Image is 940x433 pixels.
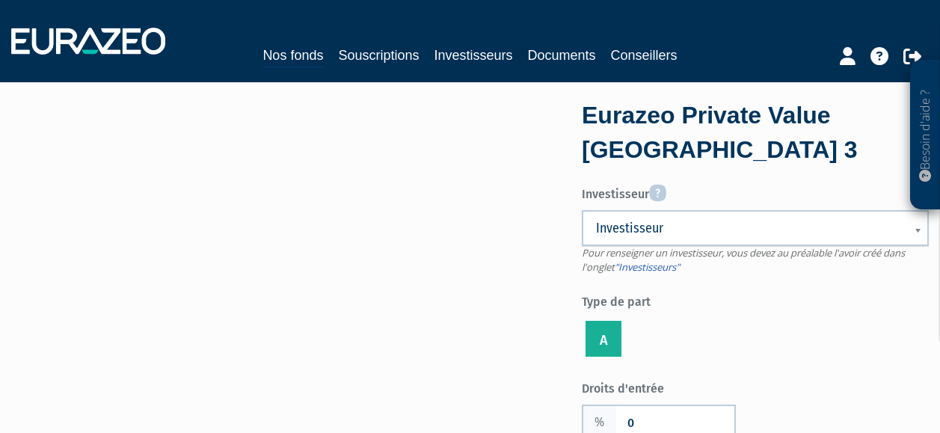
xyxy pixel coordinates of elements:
[262,45,323,68] a: Nos fonds
[11,105,538,402] iframe: YouTube video player
[582,375,755,398] label: Droits d'entrée
[596,219,895,237] span: Investisseur
[586,321,621,357] label: A
[917,68,934,203] p: Besoin d'aide ?
[582,99,929,167] div: Eurazeo Private Value [GEOGRAPHIC_DATA] 3
[528,45,596,66] a: Documents
[434,45,512,66] a: Investisseurs
[582,289,929,311] label: Type de part
[582,179,929,203] label: Investisseur
[338,45,419,66] a: Souscriptions
[611,45,678,66] a: Conseillers
[615,260,680,274] a: "Investisseurs"
[11,28,165,55] img: 1732889491-logotype_eurazeo_blanc_rvb.png
[582,246,905,274] span: Pour renseigner un investisseur, vous devez au préalable l'avoir créé dans l'onglet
